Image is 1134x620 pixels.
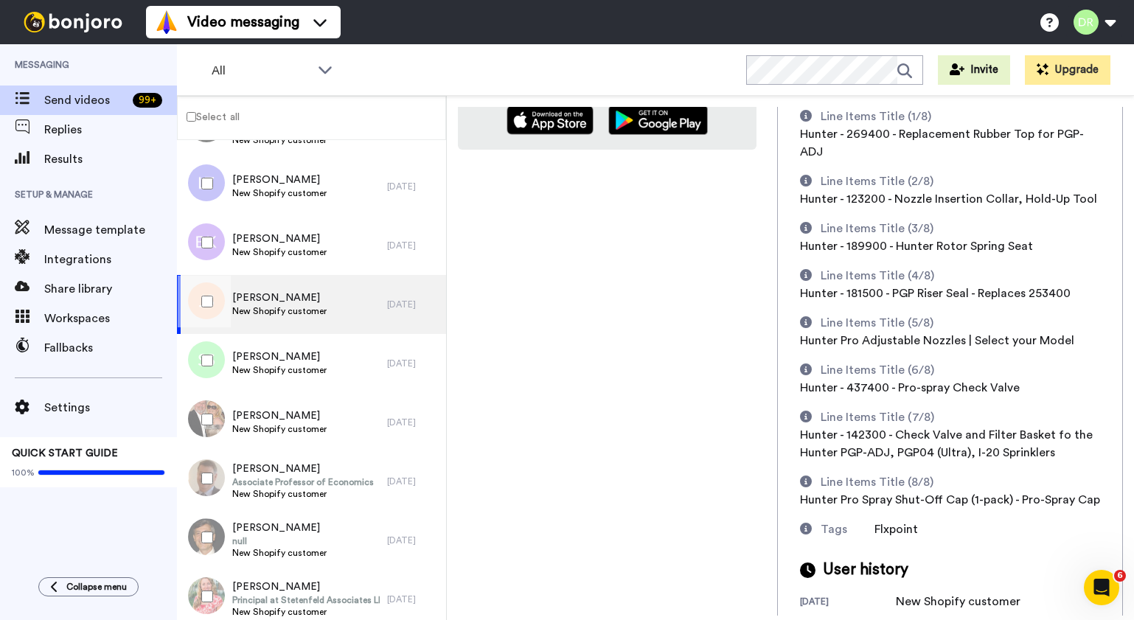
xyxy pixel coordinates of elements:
[608,105,708,135] img: playstore
[232,579,380,594] span: [PERSON_NAME]
[800,596,896,610] div: [DATE]
[800,429,1093,459] span: Hunter - 142300 - Check Valve and Filter Basket fo the Hunter PGP-ADJ, PGP04 (Ultra), I-20 Sprink...
[800,288,1071,299] span: Hunter - 181500 - PGP Riser Seal - Replaces 253400
[800,494,1100,506] span: Hunter Pro Spray Shut-Off Cap (1-pack) - Pro-Spray Cap
[232,173,327,187] span: [PERSON_NAME]
[821,473,933,491] div: Line Items Title (8/8)
[387,476,439,487] div: [DATE]
[232,594,380,606] span: Principal at Stetenfeld Associates LLC
[821,108,931,125] div: Line Items Title (1/8)
[232,547,327,559] span: New Shopify customer
[232,305,327,317] span: New Shopify customer
[232,349,327,364] span: [PERSON_NAME]
[232,461,374,476] span: [PERSON_NAME]
[821,314,933,332] div: Line Items Title (5/8)
[12,467,35,478] span: 100%
[232,408,327,423] span: [PERSON_NAME]
[874,523,918,535] span: Flxpoint
[387,417,439,428] div: [DATE]
[387,299,439,310] div: [DATE]
[155,10,178,34] img: vm-color.svg
[1025,55,1110,85] button: Upgrade
[821,220,933,237] div: Line Items Title (3/8)
[232,520,327,535] span: [PERSON_NAME]
[44,121,177,139] span: Replies
[44,339,177,357] span: Fallbacks
[18,12,128,32] img: bj-logo-header-white.svg
[232,187,327,199] span: New Shopify customer
[821,520,847,538] div: Tags
[387,534,439,546] div: [DATE]
[232,423,327,435] span: New Shopify customer
[187,112,196,122] input: Select all
[800,240,1033,252] span: Hunter - 189900 - Hunter Rotor Spring Seat
[44,310,177,327] span: Workspaces
[507,105,594,135] img: appstore
[212,62,310,80] span: All
[232,606,380,618] span: New Shopify customer
[44,91,127,109] span: Send videos
[1084,570,1119,605] iframe: Intercom live chat
[387,181,439,192] div: [DATE]
[44,150,177,168] span: Results
[821,173,933,190] div: Line Items Title (2/8)
[232,231,327,246] span: [PERSON_NAME]
[232,364,327,376] span: New Shopify customer
[66,581,127,593] span: Collapse menu
[821,408,934,426] div: Line Items Title (7/8)
[232,476,374,488] span: Associate Professor of Economics
[800,335,1074,346] span: Hunter Pro Adjustable Nozzles | Select your Model
[44,399,177,417] span: Settings
[44,251,177,268] span: Integrations
[800,382,1020,394] span: Hunter - 437400 - Pro-spray Check Valve
[232,246,327,258] span: New Shopify customer
[821,361,934,379] div: Line Items Title (6/8)
[232,134,352,146] span: New Shopify customer
[821,267,934,285] div: Line Items Title (4/8)
[800,193,1097,205] span: Hunter - 123200 - Nozzle Insertion Collar, Hold-Up Tool
[387,358,439,369] div: [DATE]
[387,240,439,251] div: [DATE]
[232,535,327,547] span: null
[232,290,327,305] span: [PERSON_NAME]
[187,12,299,32] span: Video messaging
[12,448,118,459] span: QUICK START GUIDE
[44,221,177,239] span: Message template
[133,93,162,108] div: 99 +
[1114,570,1126,582] span: 6
[938,55,1010,85] button: Invite
[44,280,177,298] span: Share library
[38,577,139,596] button: Collapse menu
[800,128,1084,158] span: Hunter - 269400 - Replacement Rubber Top for PGP-ADJ
[232,488,374,500] span: New Shopify customer
[387,593,439,605] div: [DATE]
[896,593,1020,610] div: New Shopify customer
[178,108,240,125] label: Select all
[823,559,908,581] span: User history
